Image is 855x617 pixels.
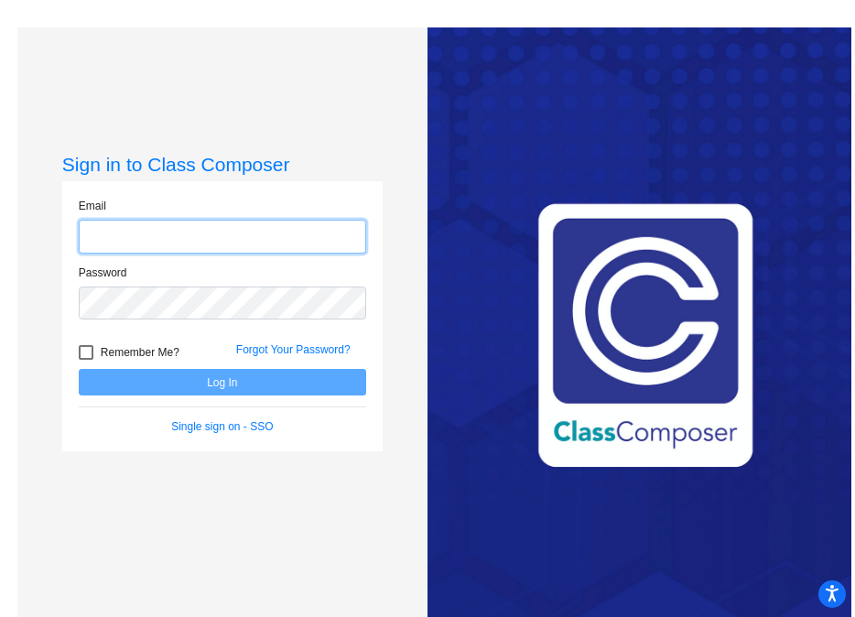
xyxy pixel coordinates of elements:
[171,420,273,433] a: Single sign on - SSO
[79,265,127,281] label: Password
[236,343,351,356] a: Forgot Your Password?
[101,341,179,363] span: Remember Me?
[62,153,383,176] h3: Sign in to Class Composer
[79,369,366,395] button: Log In
[79,198,106,214] label: Email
